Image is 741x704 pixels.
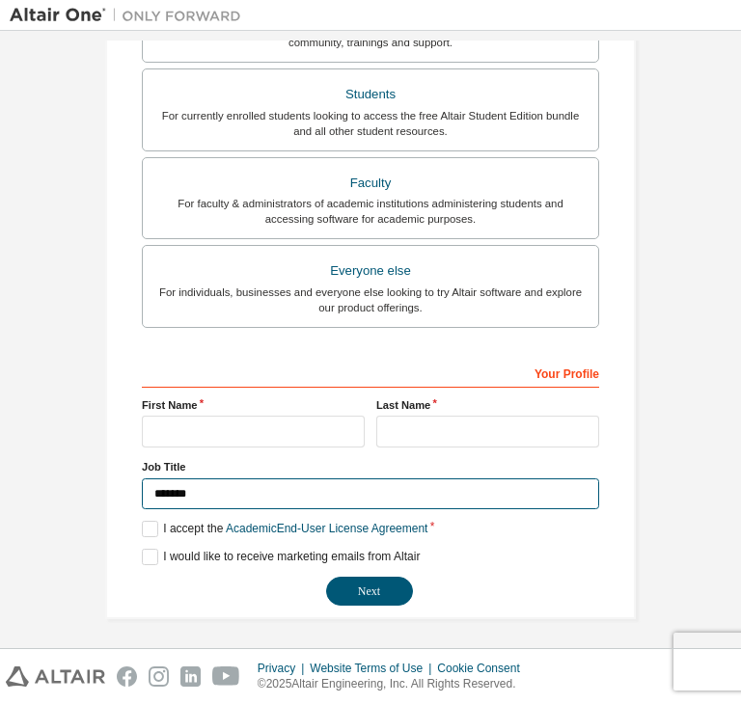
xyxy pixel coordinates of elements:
[117,666,137,687] img: facebook.svg
[142,549,420,565] label: I would like to receive marketing emails from Altair
[226,522,427,535] a: Academic End-User License Agreement
[149,666,169,687] img: instagram.svg
[142,357,599,388] div: Your Profile
[310,661,437,676] div: Website Terms of Use
[154,196,587,227] div: For faculty & administrators of academic institutions administering students and accessing softwa...
[6,666,105,687] img: altair_logo.svg
[10,6,251,25] img: Altair One
[437,661,531,676] div: Cookie Consent
[258,676,532,692] p: © 2025 Altair Engineering, Inc. All Rights Reserved.
[212,666,240,687] img: youtube.svg
[180,666,201,687] img: linkedin.svg
[154,108,587,139] div: For currently enrolled students looking to access the free Altair Student Edition bundle and all ...
[154,284,587,315] div: For individuals, businesses and everyone else looking to try Altair software and explore our prod...
[154,170,587,197] div: Faculty
[258,661,310,676] div: Privacy
[154,81,587,108] div: Students
[142,397,365,413] label: First Name
[154,257,587,284] div: Everyone else
[376,397,599,413] label: Last Name
[326,577,413,606] button: Next
[142,521,427,537] label: I accept the
[142,459,599,474] label: Job Title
